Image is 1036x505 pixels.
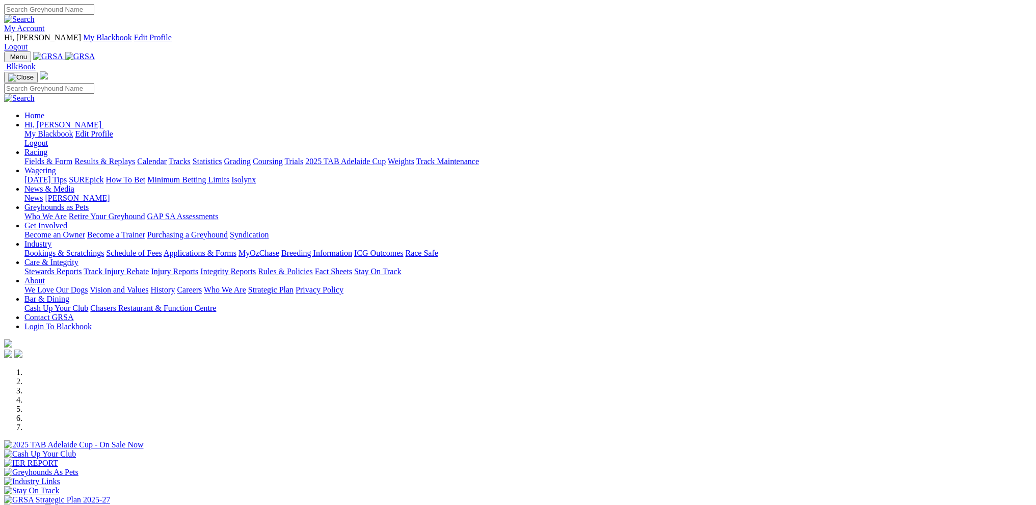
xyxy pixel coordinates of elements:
a: Edit Profile [75,129,113,138]
img: facebook.svg [4,350,12,358]
a: Login To Blackbook [24,322,92,331]
a: Rules & Policies [258,267,313,276]
a: Privacy Policy [296,285,343,294]
a: Coursing [253,157,283,166]
a: Logout [24,139,48,147]
a: Fact Sheets [315,267,352,276]
img: GRSA Strategic Plan 2025-27 [4,495,110,504]
a: News & Media [24,184,74,193]
a: ICG Outcomes [354,249,403,257]
a: Become an Owner [24,230,85,239]
a: Results & Replays [74,157,135,166]
a: Integrity Reports [200,267,256,276]
a: Fields & Form [24,157,72,166]
img: Stay On Track [4,486,59,495]
a: Vision and Values [90,285,148,294]
img: Search [4,15,35,24]
a: Grading [224,157,251,166]
img: Cash Up Your Club [4,449,76,459]
a: BlkBook [4,62,36,71]
a: Weights [388,157,414,166]
img: logo-grsa-white.png [40,71,48,79]
a: My Blackbook [83,33,132,42]
a: Breeding Information [281,249,352,257]
a: Who We Are [24,212,67,221]
img: GRSA [65,52,95,61]
a: MyOzChase [238,249,279,257]
a: Care & Integrity [24,258,78,267]
div: Greyhounds as Pets [24,212,1032,221]
a: History [150,285,175,294]
a: Applications & Forms [164,249,236,257]
a: Wagering [24,166,56,175]
div: Bar & Dining [24,304,1032,313]
a: Isolynx [231,175,256,184]
div: About [24,285,1032,295]
span: BlkBook [6,62,36,71]
a: Track Injury Rebate [84,267,149,276]
img: Close [8,73,34,82]
img: twitter.svg [14,350,22,358]
div: Racing [24,157,1032,166]
a: Trials [284,157,303,166]
button: Toggle navigation [4,72,38,83]
img: Greyhounds As Pets [4,468,78,477]
a: Hi, [PERSON_NAME] [24,120,103,129]
a: [PERSON_NAME] [45,194,110,202]
img: 2025 TAB Adelaide Cup - On Sale Now [4,440,144,449]
a: Chasers Restaurant & Function Centre [90,304,216,312]
div: Care & Integrity [24,267,1032,276]
a: How To Bet [106,175,146,184]
a: About [24,276,45,285]
div: Industry [24,249,1032,258]
a: Racing [24,148,47,156]
span: Menu [10,53,27,61]
a: Schedule of Fees [106,249,162,257]
a: Logout [4,42,28,51]
a: Get Involved [24,221,67,230]
a: Minimum Betting Limits [147,175,229,184]
div: Get Involved [24,230,1032,240]
img: Search [4,94,35,103]
span: Hi, [PERSON_NAME] [4,33,81,42]
a: Edit Profile [134,33,172,42]
img: logo-grsa-white.png [4,339,12,348]
a: We Love Our Dogs [24,285,88,294]
a: Become a Trainer [87,230,145,239]
a: Injury Reports [151,267,198,276]
a: 2025 TAB Adelaide Cup [305,157,386,166]
a: Tracks [169,157,191,166]
a: My Blackbook [24,129,73,138]
a: Cash Up Your Club [24,304,88,312]
div: News & Media [24,194,1032,203]
img: GRSA [33,52,63,61]
a: Who We Are [204,285,246,294]
button: Toggle navigation [4,51,31,62]
a: Bar & Dining [24,295,69,303]
a: Strategic Plan [248,285,294,294]
a: Stewards Reports [24,267,82,276]
a: SUREpick [69,175,103,184]
a: Purchasing a Greyhound [147,230,228,239]
a: Retire Your Greyhound [69,212,145,221]
a: Home [24,111,44,120]
a: Contact GRSA [24,313,73,322]
a: Calendar [137,157,167,166]
a: Industry [24,240,51,248]
a: Syndication [230,230,269,239]
a: Greyhounds as Pets [24,203,89,211]
a: News [24,194,43,202]
a: Bookings & Scratchings [24,249,104,257]
a: Stay On Track [354,267,401,276]
a: GAP SA Assessments [147,212,219,221]
a: [DATE] Tips [24,175,67,184]
a: My Account [4,24,45,33]
a: Race Safe [405,249,438,257]
div: Hi, [PERSON_NAME] [24,129,1032,148]
span: Hi, [PERSON_NAME] [24,120,101,129]
img: IER REPORT [4,459,58,468]
a: Track Maintenance [416,157,479,166]
div: My Account [4,33,1032,51]
input: Search [4,4,94,15]
img: Industry Links [4,477,60,486]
